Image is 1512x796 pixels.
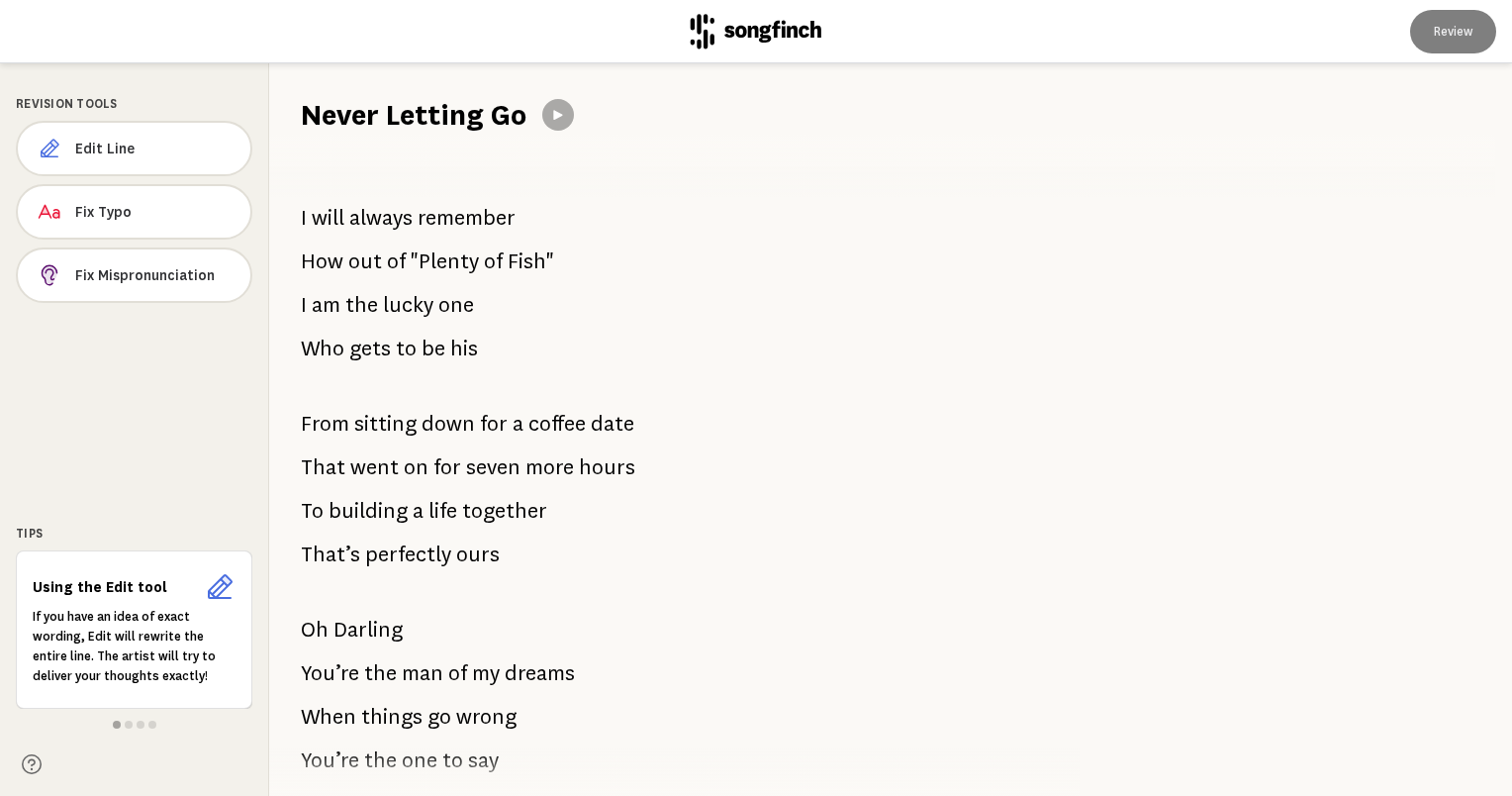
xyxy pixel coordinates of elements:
h1: Never Letting Go [301,95,526,135]
span: for [433,448,461,487]
span: sitting [354,404,417,444]
button: Fix Mispronunciation [16,248,252,303]
span: on [404,448,428,487]
span: to [396,329,417,368]
span: of [484,242,503,281]
span: dreams [505,653,575,693]
span: the [345,285,378,325]
span: wrong [456,697,517,737]
span: coffee [528,404,586,444]
span: say [468,741,499,780]
span: go [427,697,451,737]
span: perfectly [365,535,451,574]
span: Who [301,329,344,368]
span: Darling [333,610,403,649]
span: Fix Mispronunciation [75,265,235,285]
span: You’re [301,653,359,693]
span: Fish" [508,242,554,281]
span: "Plenty [411,242,479,281]
span: things [361,697,423,737]
span: hours [579,448,635,487]
p: If you have an idea of exact wording, Edit will rewrite the entire line. The artist will try to d... [33,607,236,686]
span: out [348,242,382,281]
span: When [301,697,356,737]
span: I [301,285,307,325]
span: for [480,404,508,444]
span: Fix Typo [75,202,235,222]
span: man [402,653,443,693]
button: Edit Line [16,121,252,176]
span: building [329,491,408,531]
span: went [350,448,399,487]
span: always [349,198,413,238]
span: ours [456,535,500,574]
h6: Using the Edit tool [33,577,196,597]
span: my [472,653,500,693]
span: lucky [383,285,433,325]
span: be [422,329,445,368]
span: Oh [301,610,329,649]
button: Review [1410,10,1496,53]
span: How [301,242,343,281]
span: life [428,491,457,531]
span: together [462,491,547,531]
span: remember [418,198,516,238]
span: You’re [301,741,359,780]
span: I [301,198,307,238]
span: That’s [301,535,360,574]
span: one [402,741,437,780]
span: That [301,448,345,487]
span: From [301,404,349,444]
span: the [364,653,397,693]
span: gets [349,329,391,368]
span: am [312,285,340,325]
span: To [301,491,324,531]
div: Revision Tools [16,95,252,113]
span: his [450,329,478,368]
span: seven [466,448,520,487]
span: of [387,242,406,281]
span: one [438,285,474,325]
span: of [448,653,467,693]
span: will [312,198,344,238]
span: a [513,404,523,444]
button: Fix Typo [16,184,252,240]
span: more [525,448,574,487]
span: to [442,741,463,780]
span: date [591,404,634,444]
span: down [422,404,475,444]
div: Tips [16,525,252,543]
span: a [413,491,424,531]
span: Edit Line [75,139,235,158]
span: the [364,741,397,780]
